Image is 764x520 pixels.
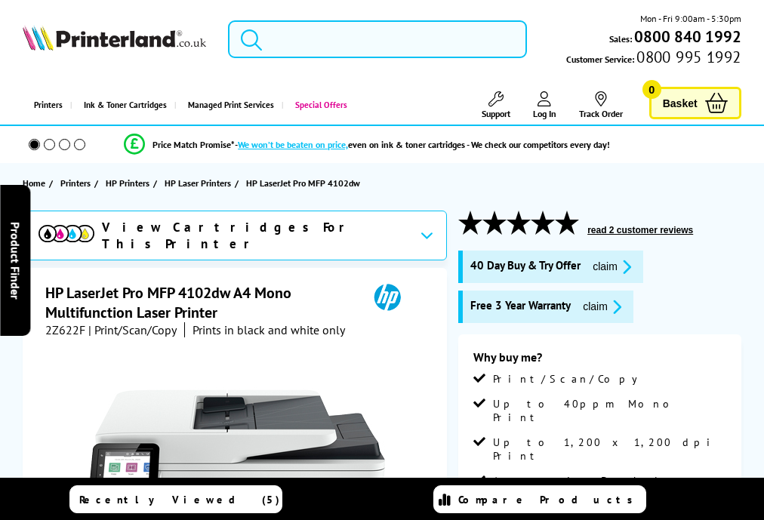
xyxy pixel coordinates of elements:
[470,258,581,275] span: 40 Day Buy & Try Offer
[45,283,353,322] h1: HP LaserJet Pro MFP 4102dw A4 Mono Multifunction Laser Printer
[609,32,632,46] span: Sales:
[493,474,726,501] span: Automatic Double Sided Printing
[649,87,741,119] a: Basket 0
[493,397,726,424] span: Up to 40ppm Mono Print
[473,349,726,372] div: Why buy me?
[588,258,636,275] button: promo-description
[88,322,177,337] span: | Print/Scan/Copy
[353,283,422,311] img: HP
[23,175,45,191] span: Home
[106,175,149,191] span: HP Printers
[282,86,355,125] a: Special Offers
[493,435,726,463] span: Up to 1,200 x 1,200 dpi Print
[165,175,231,191] span: HP Laser Printers
[8,131,726,158] li: modal_Promise
[23,25,205,54] a: Printerland Logo
[579,91,623,119] a: Track Order
[533,108,556,119] span: Log In
[69,485,282,513] a: Recently Viewed (5)
[663,93,698,113] span: Basket
[482,91,510,119] a: Support
[152,139,235,150] span: Price Match Promise*
[433,485,646,513] a: Compare Products
[39,225,94,242] img: View Cartridges
[235,139,610,150] div: - even on ink & toner cartridges - We check our competitors every day!
[566,50,741,66] span: Customer Service:
[193,322,345,337] i: Prints in black and white only
[642,80,661,99] span: 0
[165,175,235,191] a: HP Laser Printers
[470,298,571,315] span: Free 3 Year Warranty
[70,86,174,125] a: Ink & Toner Cartridges
[79,493,280,506] span: Recently Viewed (5)
[533,91,556,119] a: Log In
[493,372,648,386] span: Print/Scan/Copy
[632,29,741,44] a: 0800 840 1992
[634,50,741,64] span: 0800 995 1992
[102,219,408,252] span: View Cartridges For This Printer
[583,224,698,236] button: read 2 customer reviews
[60,175,94,191] a: Printers
[23,25,205,51] img: Printerland Logo
[23,175,49,191] a: Home
[60,175,91,191] span: Printers
[634,26,741,47] b: 0800 840 1992
[246,175,360,191] span: HP LaserJet Pro MFP 4102dw
[458,493,641,506] span: Compare Products
[238,139,348,150] span: We won’t be beaten on price,
[246,175,364,191] a: HP LaserJet Pro MFP 4102dw
[640,11,741,26] span: Mon - Fri 9:00am - 5:30pm
[84,86,167,125] span: Ink & Toner Cartridges
[8,221,23,299] span: Product Finder
[578,298,626,315] button: promo-description
[482,108,510,119] span: Support
[23,86,70,125] a: Printers
[45,322,85,337] span: 2Z622F
[106,175,153,191] a: HP Printers
[174,86,282,125] a: Managed Print Services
